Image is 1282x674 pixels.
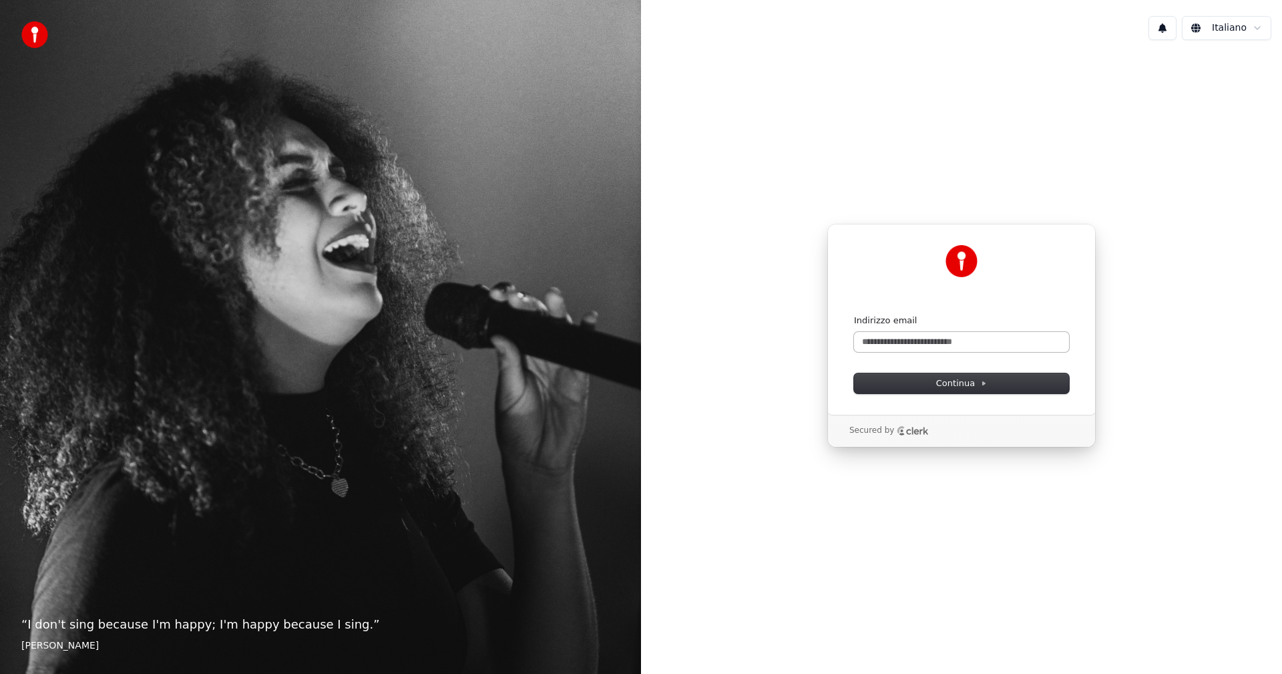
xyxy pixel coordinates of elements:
p: Secured by [849,426,894,436]
a: Clerk logo [897,426,929,436]
p: “ I don't sing because I'm happy; I'm happy because I sing. ” [21,615,620,634]
label: Indirizzo email [854,315,917,327]
span: Continua [936,377,987,389]
img: youka [21,21,48,48]
button: Continua [854,373,1069,393]
img: Youka [945,245,978,277]
footer: [PERSON_NAME] [21,639,620,653]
